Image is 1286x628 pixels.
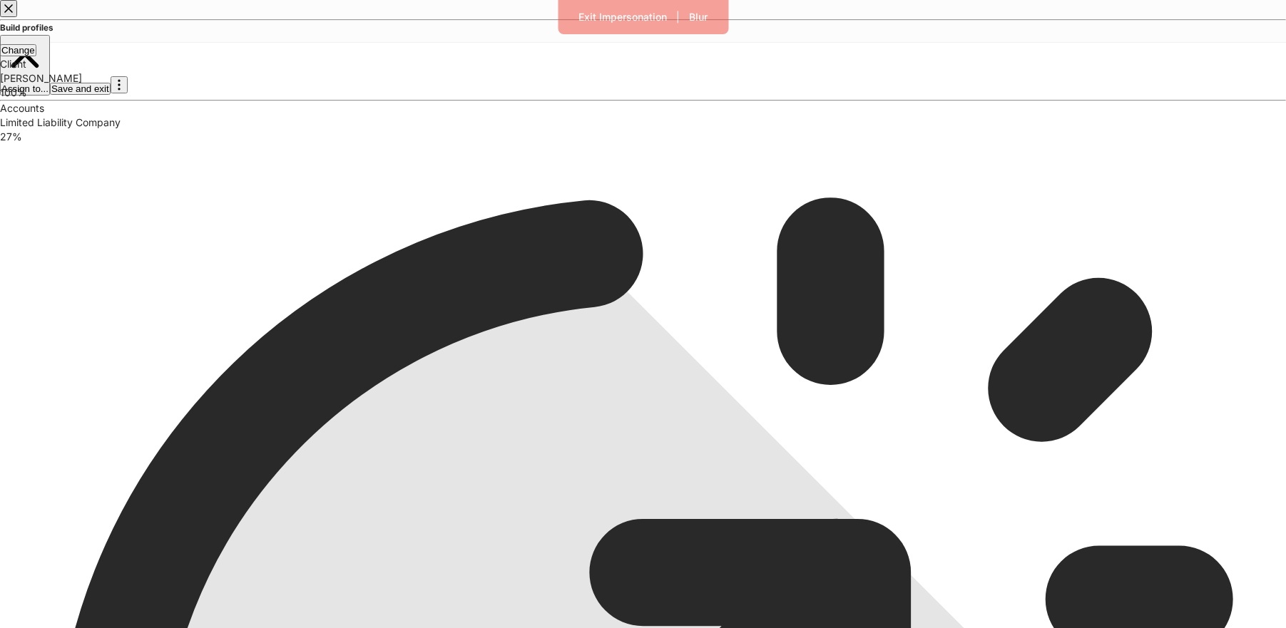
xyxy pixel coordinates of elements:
[51,84,109,93] div: Save and exit
[569,6,676,29] button: Exit Impersonation
[578,12,667,22] div: Exit Impersonation
[1,46,35,55] div: Change
[680,6,717,29] button: Blur
[1,36,49,94] div: Assign to...
[689,12,708,22] div: Blur
[50,83,111,95] button: Save and exit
